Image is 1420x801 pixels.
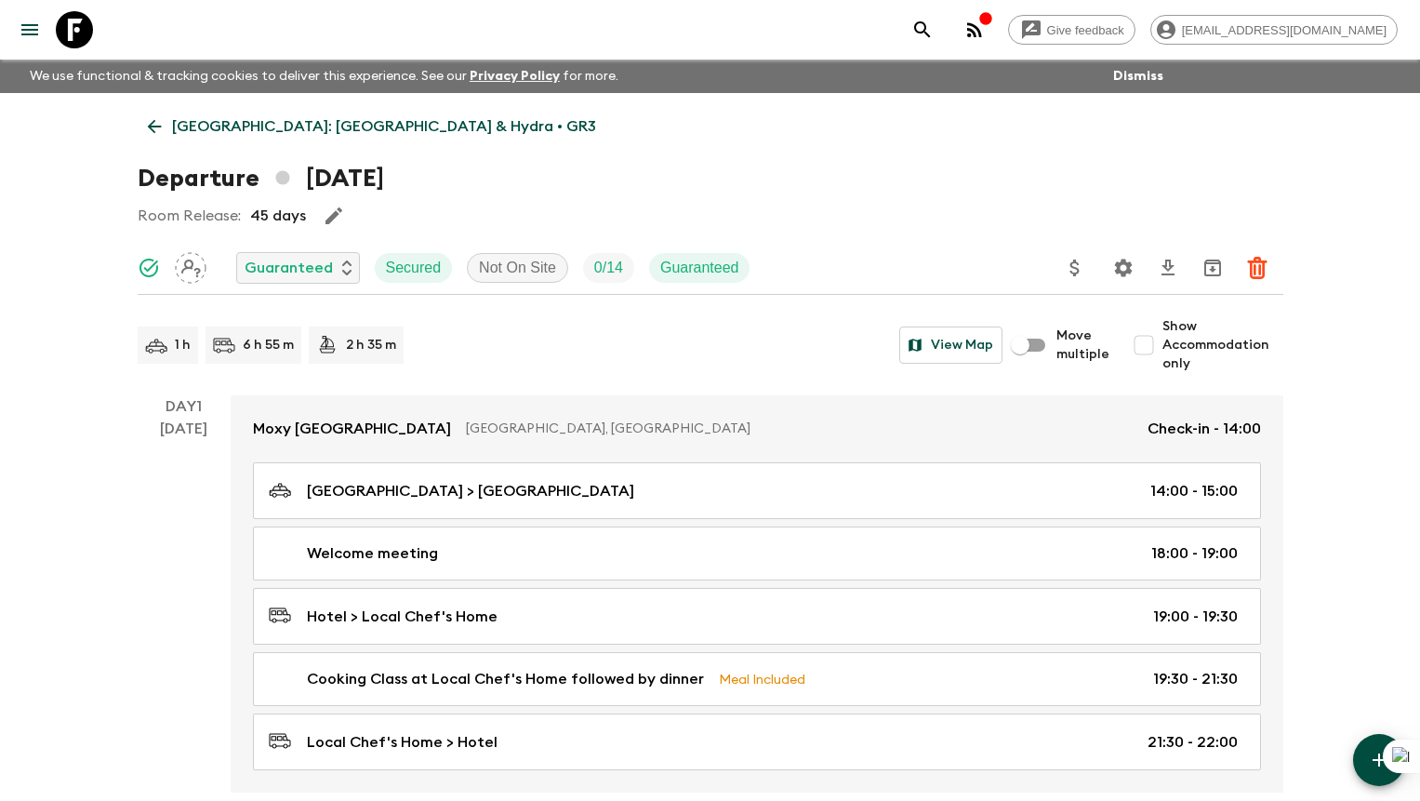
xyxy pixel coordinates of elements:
[307,606,498,628] p: Hotel > Local Chef's Home
[386,257,442,279] p: Secured
[375,253,453,283] div: Secured
[253,462,1261,519] a: [GEOGRAPHIC_DATA] > [GEOGRAPHIC_DATA]14:00 - 15:00
[1150,15,1398,45] div: [EMAIL_ADDRESS][DOMAIN_NAME]
[1153,606,1238,628] p: 19:00 - 19:30
[160,418,207,793] div: [DATE]
[1008,15,1135,45] a: Give feedback
[1108,63,1168,89] button: Dismiss
[466,420,1133,438] p: [GEOGRAPHIC_DATA], [GEOGRAPHIC_DATA]
[175,336,191,354] p: 1 h
[231,395,1283,462] a: Moxy [GEOGRAPHIC_DATA][GEOGRAPHIC_DATA], [GEOGRAPHIC_DATA]Check-in - 14:00
[346,336,396,354] p: 2 h 35 m
[467,253,568,283] div: Not On Site
[253,714,1261,770] a: Local Chef's Home > Hotel21:30 - 22:00
[1151,542,1238,565] p: 18:00 - 19:00
[1172,23,1397,37] span: [EMAIL_ADDRESS][DOMAIN_NAME]
[1148,418,1261,440] p: Check-in - 14:00
[1056,249,1094,287] button: Update Price, Early Bird Discount and Costs
[243,336,294,354] p: 6 h 55 m
[1162,317,1283,373] span: Show Accommodation only
[307,480,634,502] p: [GEOGRAPHIC_DATA] > [GEOGRAPHIC_DATA]
[250,205,306,227] p: 45 days
[1148,731,1238,754] p: 21:30 - 22:00
[307,668,704,690] p: Cooking Class at Local Chef's Home followed by dinner
[594,257,623,279] p: 0 / 14
[899,327,1002,364] button: View Map
[1149,249,1187,287] button: Download CSV
[138,257,160,279] svg: Synced Successfully
[660,257,739,279] p: Guaranteed
[479,257,556,279] p: Not On Site
[1150,480,1238,502] p: 14:00 - 15:00
[1105,249,1142,287] button: Settings
[470,70,560,83] a: Privacy Policy
[253,527,1261,581] a: Welcome meeting18:00 - 19:00
[172,115,596,138] p: [GEOGRAPHIC_DATA]: [GEOGRAPHIC_DATA] & Hydra • GR3
[1194,249,1231,287] button: Archive (Completed, Cancelled or Unsynced Departures only)
[138,160,384,197] h1: Departure [DATE]
[253,588,1261,645] a: Hotel > Local Chef's Home19:00 - 19:30
[11,11,48,48] button: menu
[1239,249,1276,287] button: Delete
[22,60,626,93] p: We use functional & tracking cookies to deliver this experience. See our for more.
[138,108,606,145] a: [GEOGRAPHIC_DATA]: [GEOGRAPHIC_DATA] & Hydra • GR3
[253,652,1261,706] a: Cooking Class at Local Chef's Home followed by dinnerMeal Included19:30 - 21:30
[253,418,451,440] p: Moxy [GEOGRAPHIC_DATA]
[719,669,805,689] p: Meal Included
[175,258,206,273] span: Assign pack leader
[904,11,941,48] button: search adventures
[138,395,231,418] p: Day 1
[1153,668,1238,690] p: 19:30 - 21:30
[138,205,241,227] p: Room Release:
[583,253,634,283] div: Trip Fill
[307,542,438,565] p: Welcome meeting
[307,731,498,754] p: Local Chef's Home > Hotel
[245,257,333,279] p: Guaranteed
[1037,23,1135,37] span: Give feedback
[1056,327,1110,364] span: Move multiple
